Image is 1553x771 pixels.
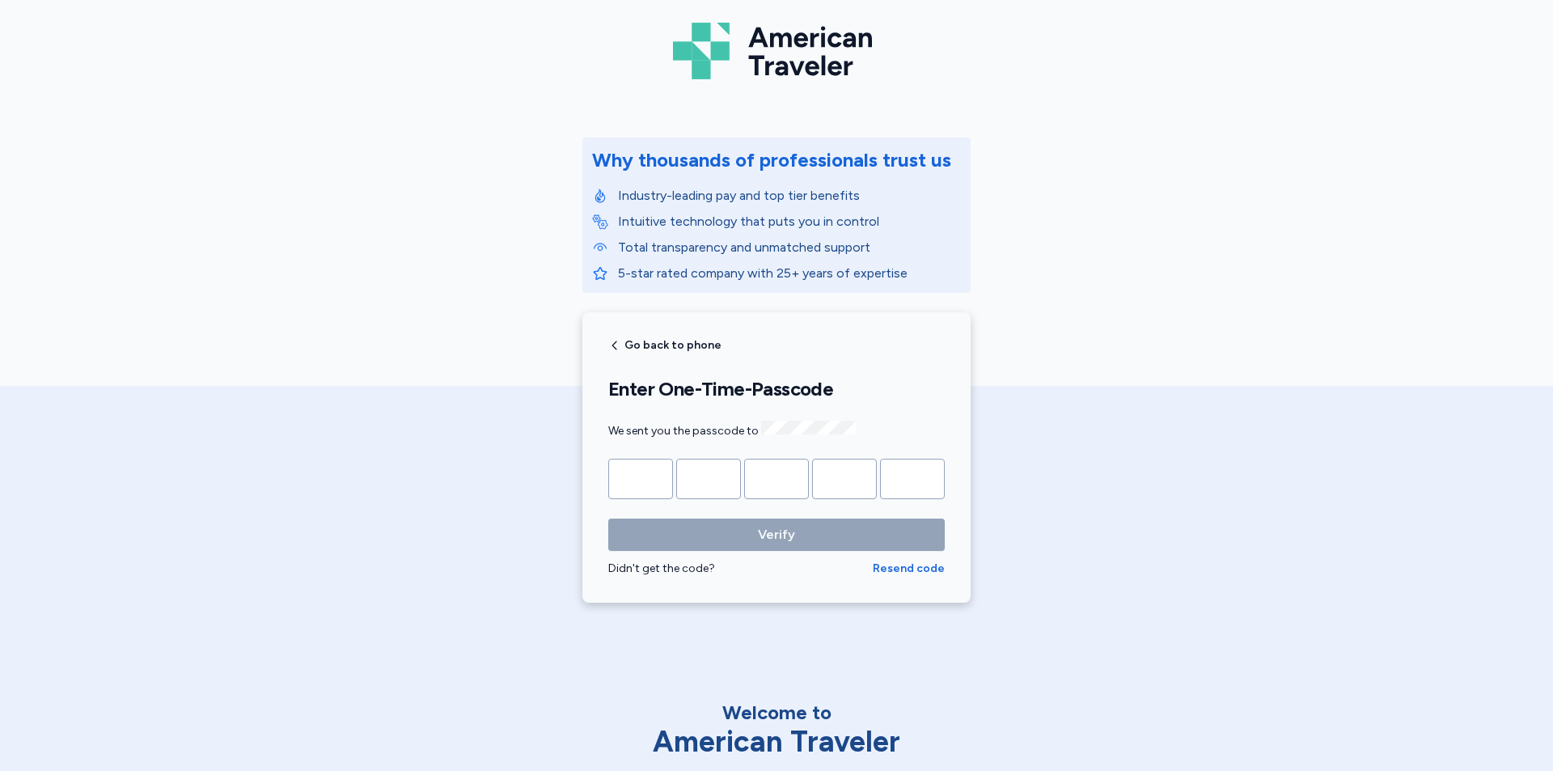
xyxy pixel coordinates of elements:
[607,726,946,758] div: American Traveler
[608,339,721,352] button: Go back to phone
[607,700,946,726] div: Welcome to
[608,519,945,551] button: Verify
[618,186,961,205] p: Industry-leading pay and top tier benefits
[873,561,945,577] button: Resend code
[618,212,961,231] p: Intuitive technology that puts you in control
[880,459,945,499] input: Please enter OTP character 5
[812,459,877,499] input: Please enter OTP character 4
[624,340,721,351] span: Go back to phone
[618,238,961,257] p: Total transparency and unmatched support
[608,561,873,577] div: Didn't get the code?
[608,459,673,499] input: Please enter OTP character 1
[608,424,856,438] span: We sent you the passcode to
[618,264,961,283] p: 5-star rated company with 25+ years of expertise
[608,377,945,401] h1: Enter One-Time-Passcode
[673,16,880,86] img: Logo
[676,459,741,499] input: Please enter OTP character 2
[744,459,809,499] input: Please enter OTP character 3
[758,525,795,544] span: Verify
[592,147,951,173] div: Why thousands of professionals trust us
